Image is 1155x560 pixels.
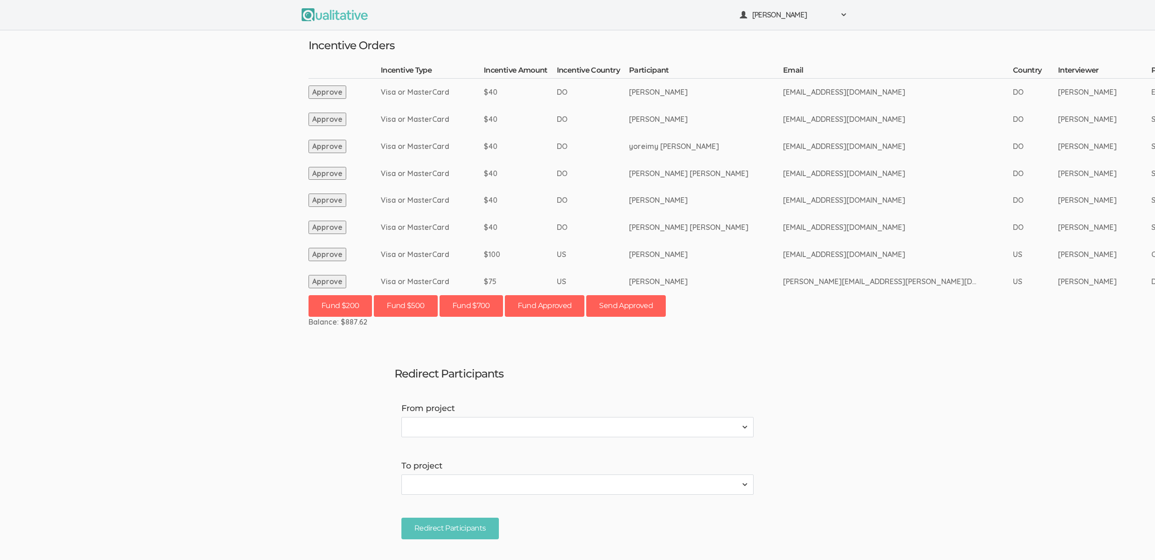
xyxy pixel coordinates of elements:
[440,295,503,317] button: Fund $700
[783,268,1013,295] td: [PERSON_NAME][EMAIL_ADDRESS][PERSON_NAME][DOMAIN_NAME]
[1058,214,1151,241] td: [PERSON_NAME]
[557,79,629,106] td: DO
[557,65,629,78] th: Incentive Country
[783,133,1013,160] td: [EMAIL_ADDRESS][DOMAIN_NAME]
[629,106,783,133] td: [PERSON_NAME]
[505,295,585,317] button: Fund Approved
[1013,241,1058,268] td: US
[381,79,484,106] td: Visa or MasterCard
[783,187,1013,214] td: [EMAIL_ADDRESS][DOMAIN_NAME]
[783,79,1013,106] td: [EMAIL_ADDRESS][DOMAIN_NAME]
[309,194,346,207] button: Approve
[629,79,783,106] td: [PERSON_NAME]
[783,160,1013,187] td: [EMAIL_ADDRESS][DOMAIN_NAME]
[783,106,1013,133] td: [EMAIL_ADDRESS][DOMAIN_NAME]
[557,106,629,133] td: DO
[381,214,484,241] td: Visa or MasterCard
[734,5,853,25] button: [PERSON_NAME]
[1013,133,1058,160] td: DO
[586,295,666,317] button: Send Approved
[381,133,484,160] td: Visa or MasterCard
[783,214,1013,241] td: [EMAIL_ADDRESS][DOMAIN_NAME]
[484,79,557,106] td: $40
[484,133,557,160] td: $40
[629,268,783,295] td: [PERSON_NAME]
[1058,133,1151,160] td: [PERSON_NAME]
[309,295,372,317] button: Fund $200
[381,106,484,133] td: Visa or MasterCard
[752,10,835,20] span: [PERSON_NAME]
[1058,65,1151,78] th: Interviewer
[557,268,629,295] td: US
[309,40,846,51] h3: Incentive Orders
[401,460,754,472] label: To project
[374,295,437,317] button: Fund $500
[484,214,557,241] td: $40
[1058,187,1151,214] td: [PERSON_NAME]
[1109,516,1155,560] iframe: Chat Widget
[309,113,346,126] button: Approve
[484,160,557,187] td: $40
[629,187,783,214] td: [PERSON_NAME]
[484,268,557,295] td: $75
[381,268,484,295] td: Visa or MasterCard
[381,65,484,78] th: Incentive Type
[629,133,783,160] td: yoreimy [PERSON_NAME]
[629,65,783,78] th: Participant
[1058,106,1151,133] td: [PERSON_NAME]
[629,241,783,268] td: [PERSON_NAME]
[309,167,346,180] button: Approve
[381,187,484,214] td: Visa or MasterCard
[557,241,629,268] td: US
[484,187,557,214] td: $40
[1013,214,1058,241] td: DO
[1013,187,1058,214] td: DO
[1013,79,1058,106] td: DO
[1013,65,1058,78] th: Country
[783,65,1013,78] th: Email
[395,368,760,380] h3: Redirect Participants
[484,241,557,268] td: $100
[1058,241,1151,268] td: [PERSON_NAME]
[1013,160,1058,187] td: DO
[629,214,783,241] td: [PERSON_NAME] [PERSON_NAME]
[783,241,1013,268] td: [EMAIL_ADDRESS][DOMAIN_NAME]
[1058,268,1151,295] td: [PERSON_NAME]
[557,187,629,214] td: DO
[484,106,557,133] td: $40
[381,241,484,268] td: Visa or MasterCard
[1058,160,1151,187] td: [PERSON_NAME]
[1058,79,1151,106] td: [PERSON_NAME]
[309,86,346,99] button: Approve
[1013,268,1058,295] td: US
[629,160,783,187] td: [PERSON_NAME] [PERSON_NAME]
[401,518,499,539] input: Redirect Participants
[557,133,629,160] td: DO
[401,403,754,415] label: From project
[557,214,629,241] td: DO
[309,275,346,288] button: Approve
[381,160,484,187] td: Visa or MasterCard
[557,160,629,187] td: DO
[309,221,346,234] button: Approve
[1013,106,1058,133] td: DO
[302,8,368,21] img: Qualitative
[309,248,346,261] button: Approve
[484,65,557,78] th: Incentive Amount
[309,140,346,153] button: Approve
[309,317,846,327] div: Balance: $887.62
